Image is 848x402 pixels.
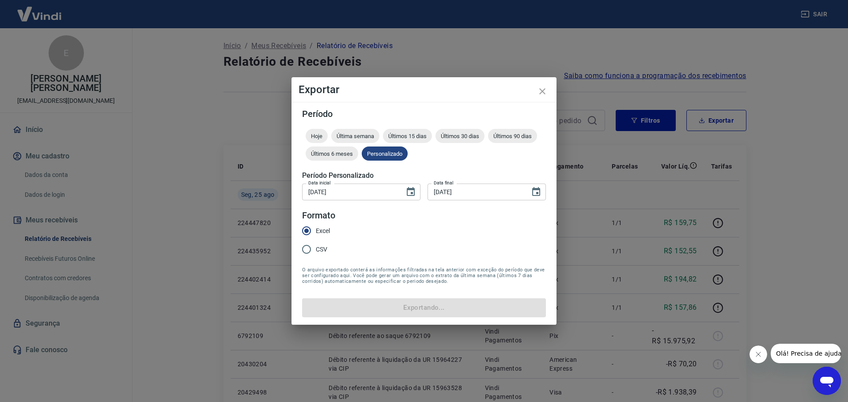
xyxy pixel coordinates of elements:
input: DD/MM/YYYY [302,184,398,200]
div: Últimos 6 meses [306,147,358,161]
span: Olá! Precisa de ajuda? [5,6,74,13]
label: Data inicial [308,180,331,186]
div: Última semana [331,129,379,143]
iframe: Botão para abrir a janela de mensagens [813,367,841,395]
h4: Exportar [299,84,549,95]
span: O arquivo exportado conterá as informações filtradas na tela anterior com exceção do período que ... [302,267,546,284]
h5: Período [302,109,546,118]
button: Choose date, selected date is 18 de ago de 2025 [402,183,420,201]
div: Hoje [306,129,328,143]
span: Últimos 6 meses [306,150,358,157]
iframe: Mensagem da empresa [771,344,841,363]
span: Excel [316,226,330,236]
span: Últimos 15 dias [383,133,432,139]
span: Últimos 90 dias [488,133,537,139]
button: Choose date, selected date is 25 de ago de 2025 [527,183,545,201]
span: Últimos 30 dias [435,133,485,139]
span: Hoje [306,133,328,139]
legend: Formato [302,209,335,222]
span: CSV [316,245,327,254]
span: Última semana [331,133,379,139]
label: Data final [434,180,454,186]
iframe: Fechar mensagem [750,346,767,363]
div: Personalizado [362,147,408,161]
button: close [532,81,553,102]
div: Últimos 15 dias [383,129,432,143]
h5: Período Personalizado [302,171,546,180]
div: Últimos 90 dias [488,129,537,143]
input: DD/MM/YYYY [428,184,524,200]
div: Últimos 30 dias [435,129,485,143]
span: Personalizado [362,150,408,157]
